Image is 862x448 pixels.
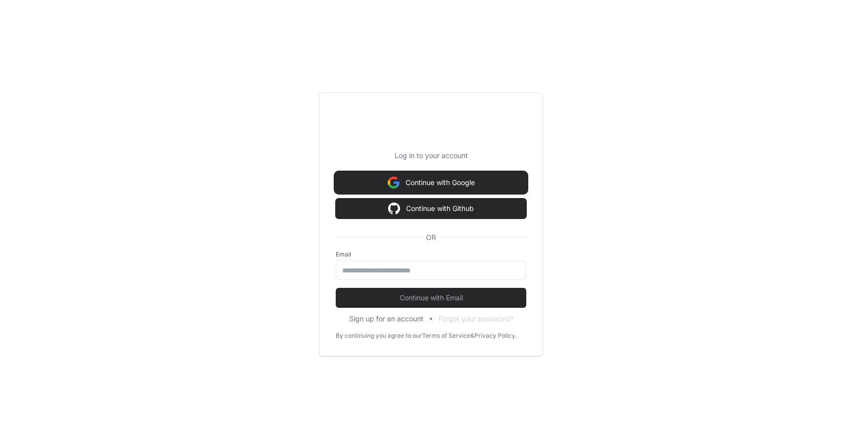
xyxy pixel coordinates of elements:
div: & [470,332,474,340]
img: Sign in with google [388,199,400,219]
span: OR [422,232,440,242]
div: By continuing you agree to our [336,332,422,340]
a: Terms of Service [422,332,470,340]
label: Email [336,250,526,258]
button: Continue with Email [336,288,526,308]
button: Continue with Google [336,173,526,193]
button: Sign up for an account [349,314,424,324]
button: Forgot your password? [438,314,513,324]
p: Log in to your account [336,151,526,161]
img: Sign in with google [388,173,400,193]
button: Continue with Github [336,199,526,219]
a: Privacy Policy. [474,332,516,340]
span: Continue with Email [336,293,526,303]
